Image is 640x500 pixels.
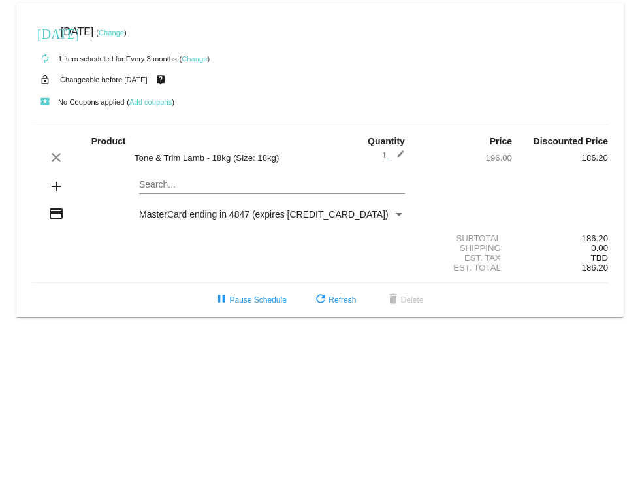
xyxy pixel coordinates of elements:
[512,153,608,163] div: 186.20
[368,136,405,146] strong: Quantity
[389,150,405,165] mat-icon: edit
[591,243,608,253] span: 0.00
[534,136,608,146] strong: Discounted Price
[48,150,64,165] mat-icon: clear
[48,178,64,194] mat-icon: add
[37,25,53,41] mat-icon: [DATE]
[179,55,210,63] small: ( )
[91,136,126,146] strong: Product
[32,55,177,63] small: 1 item scheduled for Every 3 months
[490,136,512,146] strong: Price
[385,292,401,308] mat-icon: delete
[99,29,124,37] a: Change
[48,206,64,222] mat-icon: credit_card
[512,233,608,243] div: 186.20
[591,253,608,263] span: TBD
[32,98,124,106] small: No Coupons applied
[139,209,405,220] mat-select: Payment Method
[416,153,512,163] div: 196.00
[416,243,512,253] div: Shipping
[416,263,512,273] div: Est. Total
[153,71,168,88] mat-icon: live_help
[416,253,512,263] div: Est. Tax
[96,29,127,37] small: ( )
[302,288,366,312] button: Refresh
[139,180,405,190] input: Search...
[37,94,53,110] mat-icon: local_play
[313,295,356,305] span: Refresh
[375,288,434,312] button: Delete
[214,292,229,308] mat-icon: pause
[139,209,389,220] span: MasterCard ending in 4847 (expires [CREDIT_CARD_DATA])
[37,51,53,67] mat-icon: autorenew
[214,295,286,305] span: Pause Schedule
[37,71,53,88] mat-icon: lock_open
[129,98,172,106] a: Add coupons
[582,263,608,273] span: 186.20
[182,55,207,63] a: Change
[382,150,405,160] span: 1
[127,98,174,106] small: ( )
[313,292,328,308] mat-icon: refresh
[60,76,148,84] small: Changeable before [DATE]
[203,288,296,312] button: Pause Schedule
[128,153,320,163] div: Tone & Trim Lamb - 18kg (Size: 18kg)
[416,233,512,243] div: Subtotal
[385,295,424,305] span: Delete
